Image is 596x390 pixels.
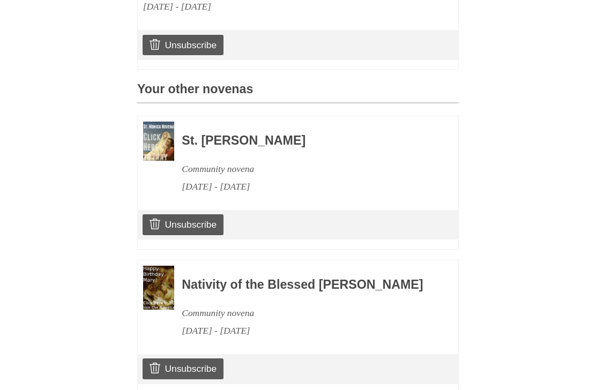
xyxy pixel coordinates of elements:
h3: St. [PERSON_NAME] [182,134,429,148]
div: [DATE] - [DATE] [182,178,429,196]
a: Unsubscribe [143,359,223,379]
h3: Your other novenas [137,83,459,104]
img: Novena image [143,266,174,310]
div: [DATE] - [DATE] [182,322,429,340]
img: Novena image [143,122,174,161]
a: Unsubscribe [143,215,223,235]
a: Unsubscribe [143,35,223,56]
h3: Nativity of the Blessed [PERSON_NAME] [182,279,429,292]
div: Community novena [182,161,429,178]
div: Community novena [182,305,429,322]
